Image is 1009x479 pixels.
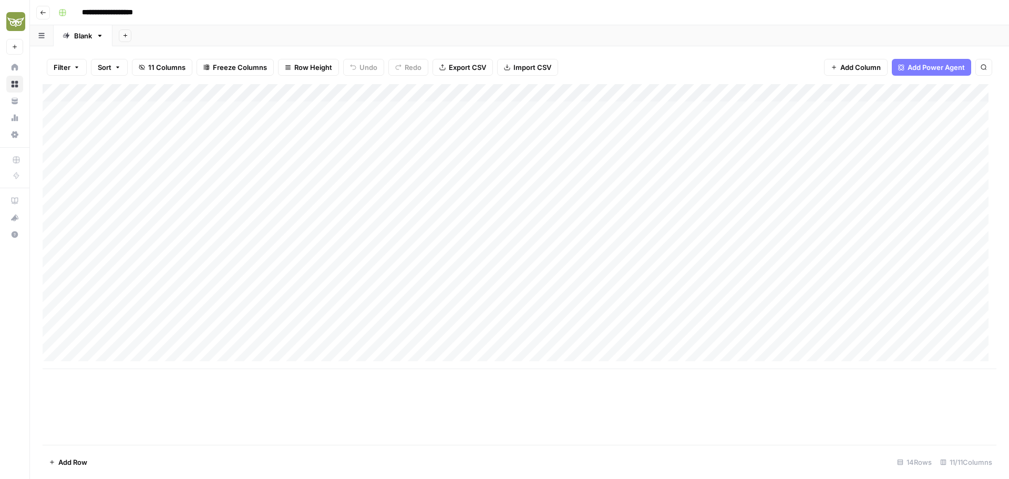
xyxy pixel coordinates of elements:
[6,93,23,109] a: Your Data
[513,62,551,73] span: Import CSV
[148,62,186,73] span: 11 Columns
[840,62,881,73] span: Add Column
[343,59,384,76] button: Undo
[497,59,558,76] button: Import CSV
[359,62,377,73] span: Undo
[892,59,971,76] button: Add Power Agent
[388,59,428,76] button: Redo
[824,59,888,76] button: Add Column
[98,62,111,73] span: Sort
[91,59,128,76] button: Sort
[7,210,23,226] div: What's new?
[6,209,23,226] button: What's new?
[132,59,192,76] button: 11 Columns
[54,25,112,46] a: Blank
[74,30,92,41] div: Blank
[433,59,493,76] button: Export CSV
[936,454,996,471] div: 11/11 Columns
[6,192,23,209] a: AirOps Academy
[43,454,94,471] button: Add Row
[908,62,965,73] span: Add Power Agent
[278,59,339,76] button: Row Height
[6,12,25,31] img: Evergreen Media Logo
[6,8,23,35] button: Workspace: Evergreen Media
[405,62,421,73] span: Redo
[213,62,267,73] span: Freeze Columns
[54,62,70,73] span: Filter
[294,62,332,73] span: Row Height
[6,109,23,126] a: Usage
[6,59,23,76] a: Home
[47,59,87,76] button: Filter
[6,126,23,143] a: Settings
[449,62,486,73] span: Export CSV
[197,59,274,76] button: Freeze Columns
[6,226,23,243] button: Help + Support
[58,457,87,467] span: Add Row
[6,76,23,93] a: Browse
[893,454,936,471] div: 14 Rows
